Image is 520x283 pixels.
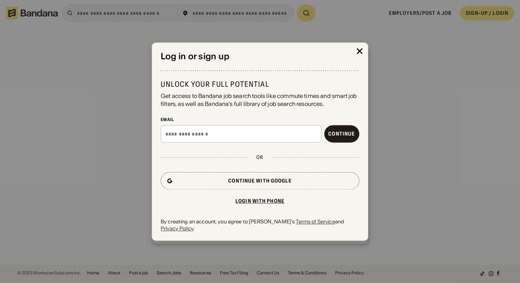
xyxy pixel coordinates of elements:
div: Unlock your full potential [161,80,359,89]
div: Email [161,117,359,123]
div: Login with phone [235,199,285,204]
div: or [256,154,263,161]
div: Log in or sign up [161,51,359,62]
div: Continue [328,132,355,137]
a: Privacy Policy [161,225,194,232]
div: Continue with Google [228,179,291,184]
div: Get access to Bandana job search tools like commute times and smart job filters, as well as Banda... [161,92,359,108]
a: Terms of Service [296,219,335,225]
div: By creating an account, you agree to [PERSON_NAME]'s and . [161,219,359,232]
